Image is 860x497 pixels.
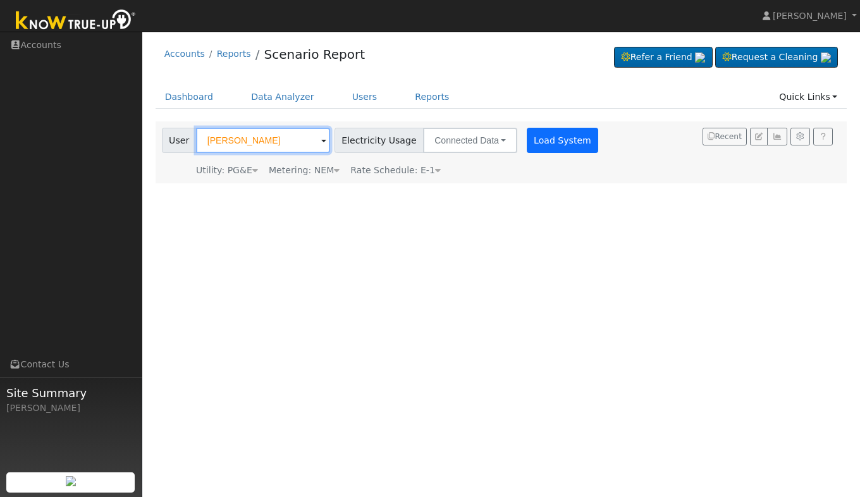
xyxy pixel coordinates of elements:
a: Dashboard [156,85,223,109]
a: Refer a Friend [614,47,713,68]
a: Reports [405,85,458,109]
a: Scenario Report [264,47,365,62]
img: retrieve [66,476,76,486]
a: Quick Links [770,85,847,109]
a: Accounts [164,49,205,59]
span: User [162,128,197,153]
div: [PERSON_NAME] [6,402,135,415]
div: Metering: NEM [269,164,340,177]
img: retrieve [695,52,705,63]
a: Data Analyzer [242,85,324,109]
a: Reports [217,49,251,59]
button: Connected Data [423,128,517,153]
button: Settings [790,128,810,145]
span: Alias: HE1 [350,165,441,175]
input: Select a User [196,128,330,153]
img: retrieve [821,52,831,63]
button: Recent [703,128,747,145]
span: [PERSON_NAME] [773,11,847,21]
div: Utility: PG&E [196,164,258,177]
a: Help Link [813,128,833,145]
button: Load System [527,128,599,153]
span: Site Summary [6,384,135,402]
img: Know True-Up [9,7,142,35]
a: Request a Cleaning [715,47,838,68]
span: Electricity Usage [335,128,424,153]
button: Edit User [750,128,768,145]
button: Multi-Series Graph [767,128,787,145]
a: Users [343,85,387,109]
